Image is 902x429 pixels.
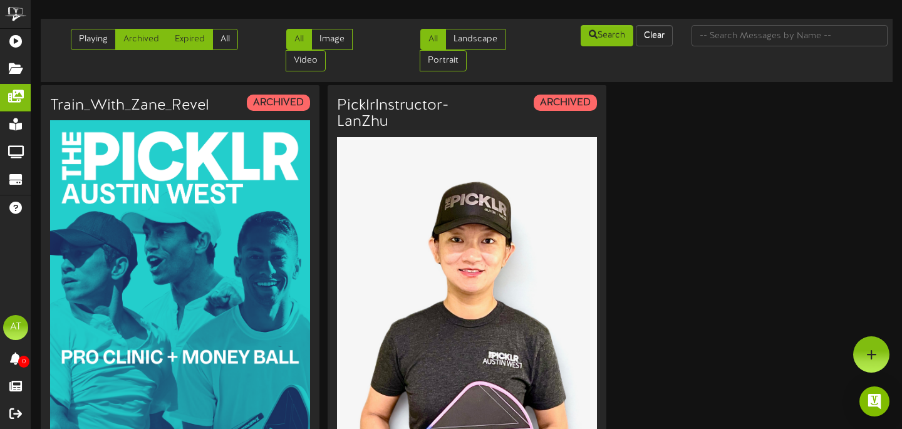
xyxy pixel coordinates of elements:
[337,98,458,131] h3: PicklrInstructor-LanZhu
[692,25,888,46] input: -- Search Messages by Name --
[212,29,238,50] a: All
[420,29,446,50] a: All
[311,29,353,50] a: Image
[286,50,326,71] a: Video
[115,29,167,50] a: Archived
[445,29,505,50] a: Landscape
[581,25,633,46] button: Search
[540,97,591,108] strong: ARCHIVED
[167,29,213,50] a: Expired
[50,98,209,114] h3: Train_With_Zane_Revel
[859,386,889,416] div: Open Intercom Messenger
[18,356,29,368] span: 0
[3,315,28,340] div: AT
[71,29,116,50] a: Playing
[253,97,304,108] strong: ARCHIVED
[286,29,312,50] a: All
[636,25,673,46] button: Clear
[420,50,467,71] a: Portrait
